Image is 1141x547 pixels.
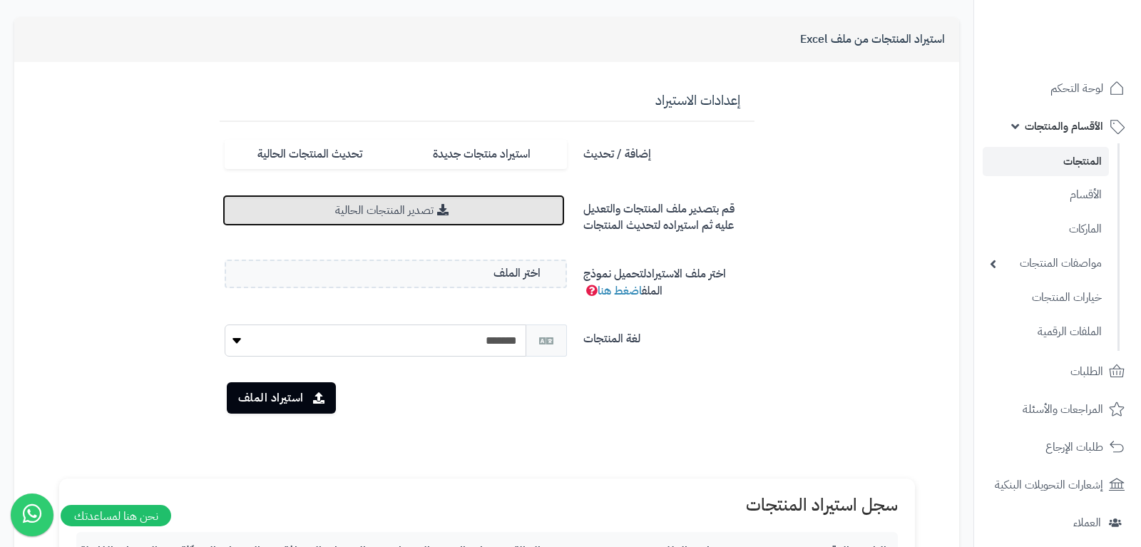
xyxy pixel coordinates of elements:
[1070,362,1103,382] span: الطلبات
[655,91,740,110] span: إعدادات الاستيراد
[578,195,759,234] label: قم بتصدير ملف المنتجات والتعديل عليه ثم استيراده لتحديث المنتجات
[995,475,1103,495] span: إشعارات التحويلات البنكية
[222,195,566,226] a: تصدير المنتجات الحالية
[983,214,1109,245] a: الماركات
[983,282,1109,313] a: خيارات المنتجات
[225,140,396,169] label: تحديث المنتجات الحالية
[800,34,945,46] h3: استيراد المنتجات من ملف Excel
[1073,513,1101,533] span: العملاء
[598,282,642,300] a: اضغط هنا
[578,324,759,347] label: لغة المنتجات
[983,392,1132,426] a: المراجعات والأسئلة
[983,506,1132,540] a: العملاء
[1025,116,1103,136] span: الأقسام والمنتجات
[227,382,337,414] button: استيراد الملف
[983,430,1132,464] a: طلبات الإرجاع
[1023,399,1103,419] span: المراجعات والأسئلة
[1050,78,1103,98] span: لوحة التحكم
[578,140,759,163] label: إضافة / تحديث
[983,468,1132,502] a: إشعارات التحويلات البنكية
[396,140,567,169] label: استيراد منتجات جديدة
[983,180,1109,210] a: الأقسام
[983,71,1132,106] a: لوحة التحكم
[983,248,1109,279] a: مواصفات المنتجات
[76,496,898,514] h1: سجل استيراد المنتجات
[983,354,1132,389] a: الطلبات
[583,265,662,300] span: لتحميل نموذج الملف
[983,147,1109,176] a: المنتجات
[983,317,1109,347] a: الملفات الرقمية
[578,260,759,300] label: اختر ملف الاستيراد
[493,265,541,282] span: اختر الملف
[1045,437,1103,457] span: طلبات الإرجاع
